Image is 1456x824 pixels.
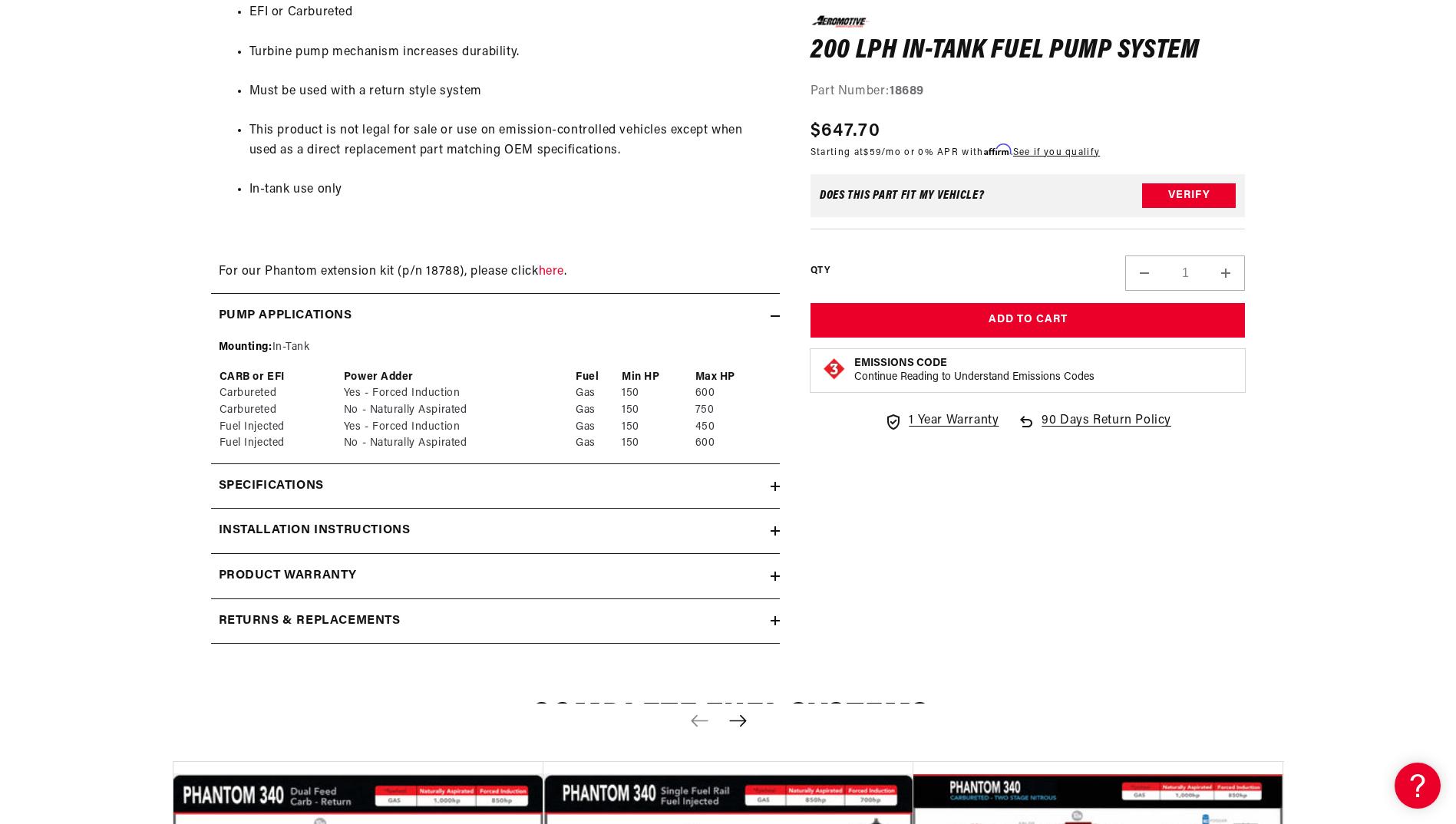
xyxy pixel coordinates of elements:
[249,3,772,23] li: EFI or Carbureted
[811,117,880,144] span: $647.70
[219,341,272,353] span: Mounting:
[890,85,924,97] strong: 18689
[272,341,310,353] span: In-Tank
[211,464,780,509] summary: Specifications
[854,371,1094,384] p: Continue Reading to Understand Emissions Codes
[219,385,343,402] td: Carbureted
[1142,183,1236,208] button: Verify
[854,358,947,369] strong: Emissions Code
[621,435,695,452] td: 150
[984,143,1011,155] span: Affirm
[575,369,621,386] th: Fuel
[219,369,343,386] th: CARB or EFI
[249,43,772,63] li: Turbine pump mechanism increases durability.
[695,369,772,386] th: Max HP
[621,402,695,419] td: 150
[575,435,621,452] td: Gas
[695,385,772,402] td: 600
[219,402,343,419] td: Carbureted
[219,566,358,586] h2: Product warranty
[343,369,575,386] th: Power Adder
[621,419,695,436] td: 150
[811,144,1100,159] p: Starting at /mo or 0% APR with .
[820,190,985,202] div: Does This part fit My vehicle?
[575,385,621,402] td: Gas
[211,294,780,338] summary: Pump Applications
[249,82,772,102] li: Must be used with a return style system
[811,265,830,278] label: QTY
[884,411,999,431] a: 1 Year Warranty
[343,435,575,452] td: No - Naturally Aspirated
[575,402,621,419] td: Gas
[822,357,847,381] img: Emissions code
[1013,147,1100,157] a: See if you qualify - Learn more about Affirm Financing (opens in modal)
[683,704,717,737] button: Previous slide
[863,147,881,157] span: $59
[811,82,1246,102] div: Part Number:
[219,521,411,541] h2: Installation Instructions
[219,611,401,631] h2: Returns & replacements
[173,702,1284,738] h2: Complete Fuel Systems
[219,419,343,436] td: Fuel Injected
[219,306,352,326] h2: Pump Applications
[219,435,343,452] td: Fuel Injected
[909,411,999,431] span: 1 Year Warranty
[343,385,575,402] td: Yes - Forced Induction
[1017,411,1171,447] a: 90 Days Return Policy
[811,38,1246,63] h1: 200 LPH In-Tank Fuel Pump System
[219,476,324,496] h2: Specifications
[539,265,564,278] a: here
[695,419,772,436] td: 450
[211,554,780,598] summary: Product warranty
[695,435,772,452] td: 600
[854,357,1094,384] button: Emissions CodeContinue Reading to Understand Emissions Codes
[1042,411,1171,447] span: 90 Days Return Policy
[811,303,1246,338] button: Add to Cart
[211,599,780,644] summary: Returns & replacements
[249,121,772,160] li: This product is not legal for sale or use on emission-controlled vehicles except when used as a d...
[621,385,695,402] td: 150
[621,369,695,386] th: Min HP
[211,509,780,553] summary: Installation Instructions
[343,402,575,419] td: No - Naturally Aspirated
[249,180,772,200] li: In-tank use only
[721,704,755,737] button: Next slide
[343,419,575,436] td: Yes - Forced Induction
[575,419,621,436] td: Gas
[695,402,772,419] td: 750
